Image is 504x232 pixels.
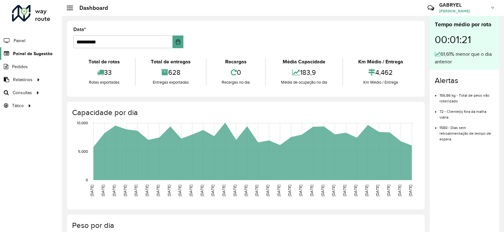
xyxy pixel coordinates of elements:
[189,185,193,196] text: [DATE]
[345,79,417,86] div: Km Médio / Entrega
[222,185,226,196] text: [DATE]
[255,185,259,196] text: [DATE]
[342,185,347,196] text: [DATE]
[90,185,94,196] text: [DATE]
[298,185,303,196] text: [DATE]
[72,221,418,230] h4: Peso por dia
[75,66,133,79] div: 33
[208,79,263,86] div: Recargas no dia
[13,76,33,83] span: Relatórios
[208,66,263,79] div: 0
[435,76,494,85] h4: Alertas
[86,178,88,182] text: 0
[75,58,133,66] div: Total de rotas
[13,89,32,96] span: Consultas
[167,185,171,196] text: [DATE]
[145,185,149,196] text: [DATE]
[288,185,292,196] text: [DATE]
[13,50,52,57] span: Painel de Sugestão
[277,185,281,196] text: [DATE]
[321,185,325,196] text: [DATE]
[424,1,438,15] a: Contato Rápido
[345,66,417,79] div: 4,462
[78,149,88,153] text: 5,000
[267,66,341,79] div: 183,9
[178,185,182,196] text: [DATE]
[134,185,138,196] text: [DATE]
[435,20,494,29] div: Tempo médio por rota
[310,185,314,196] text: [DATE]
[397,185,402,196] text: [DATE]
[353,185,358,196] text: [DATE]
[123,185,127,196] text: [DATE]
[137,66,204,79] div: 628
[156,185,160,196] text: [DATE]
[200,185,204,196] text: [DATE]
[101,185,105,196] text: [DATE]
[345,58,417,66] div: Km Médio / Entrega
[439,88,494,104] li: 156,86 kg - Total de peso não roteirizado
[375,185,379,196] text: [DATE]
[77,121,88,125] text: 10,000
[72,108,418,117] h4: Capacidade por dia
[386,185,390,196] text: [DATE]
[267,79,341,86] div: Média de ocupação no dia
[233,185,237,196] text: [DATE]
[439,2,487,8] h3: GABRYEL
[439,8,487,14] span: [PERSON_NAME]
[439,120,494,142] li: 1580 - Dias sem retroalimentação de tempo de espera
[267,58,341,66] div: Média Capacidade
[73,4,108,11] h2: Dashboard
[137,58,204,66] div: Total de entregas
[211,185,215,196] text: [DATE]
[435,50,494,66] div: 61,61% menor que o dia anterior
[112,185,116,196] text: [DATE]
[75,79,133,86] div: Rotas exportadas
[365,185,369,196] text: [DATE]
[173,35,183,48] button: Choose Date
[331,185,335,196] text: [DATE]
[12,102,24,109] span: Tático
[244,185,248,196] text: [DATE]
[137,79,204,86] div: Entregas exportadas
[14,37,25,44] span: Painel
[435,29,494,50] div: 00:01:21
[266,185,270,196] text: [DATE]
[73,26,86,33] label: Data
[439,104,494,120] li: 72 - Cliente(s) fora da malha viária
[12,63,28,70] span: Pedidos
[208,58,263,66] div: Recargas
[409,185,413,196] text: [DATE]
